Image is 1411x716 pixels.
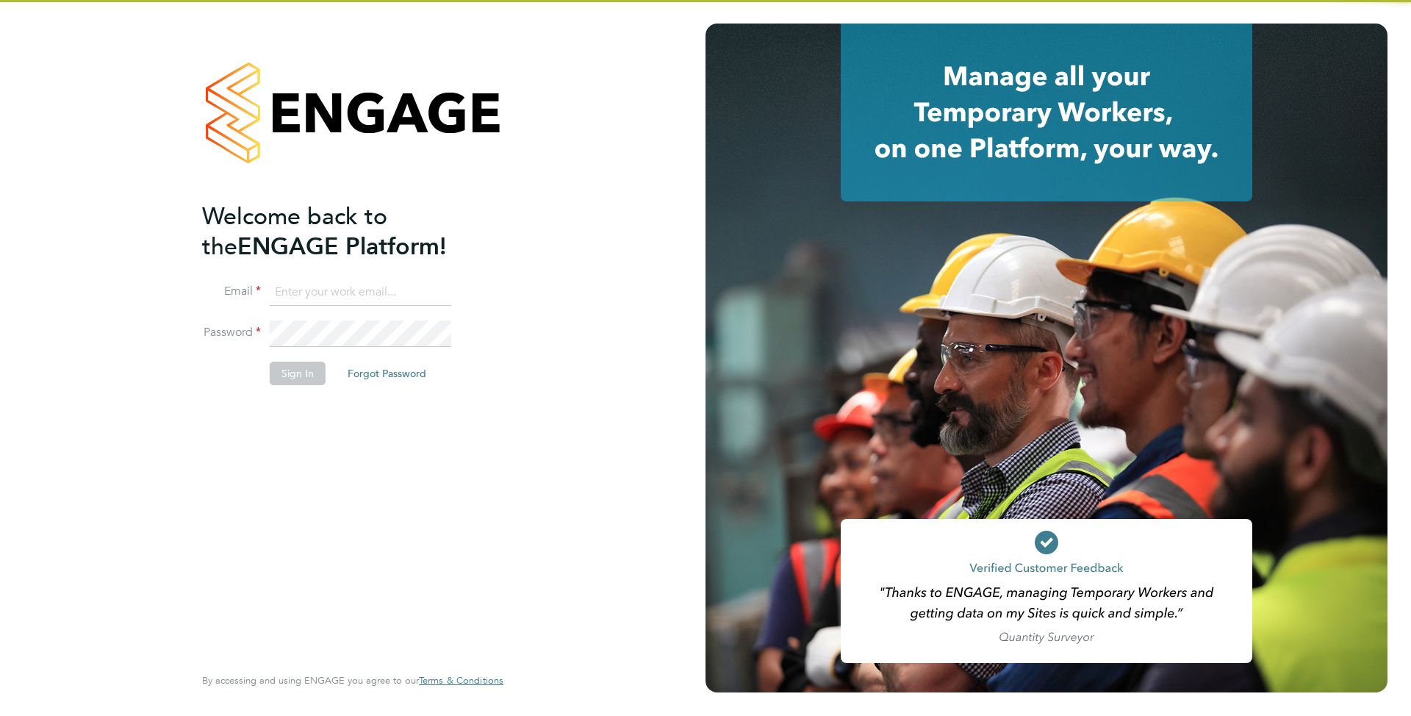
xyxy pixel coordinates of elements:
[202,201,489,262] h2: ENGAGE Platform!
[202,202,387,261] span: Welcome back to the
[270,279,451,306] input: Enter your work email...
[270,362,326,385] button: Sign In
[202,674,503,687] span: By accessing and using ENGAGE you agree to our
[419,674,503,687] span: Terms & Conditions
[202,284,261,299] label: Email
[419,675,503,687] a: Terms & Conditions
[202,325,261,340] label: Password
[336,362,438,385] button: Forgot Password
